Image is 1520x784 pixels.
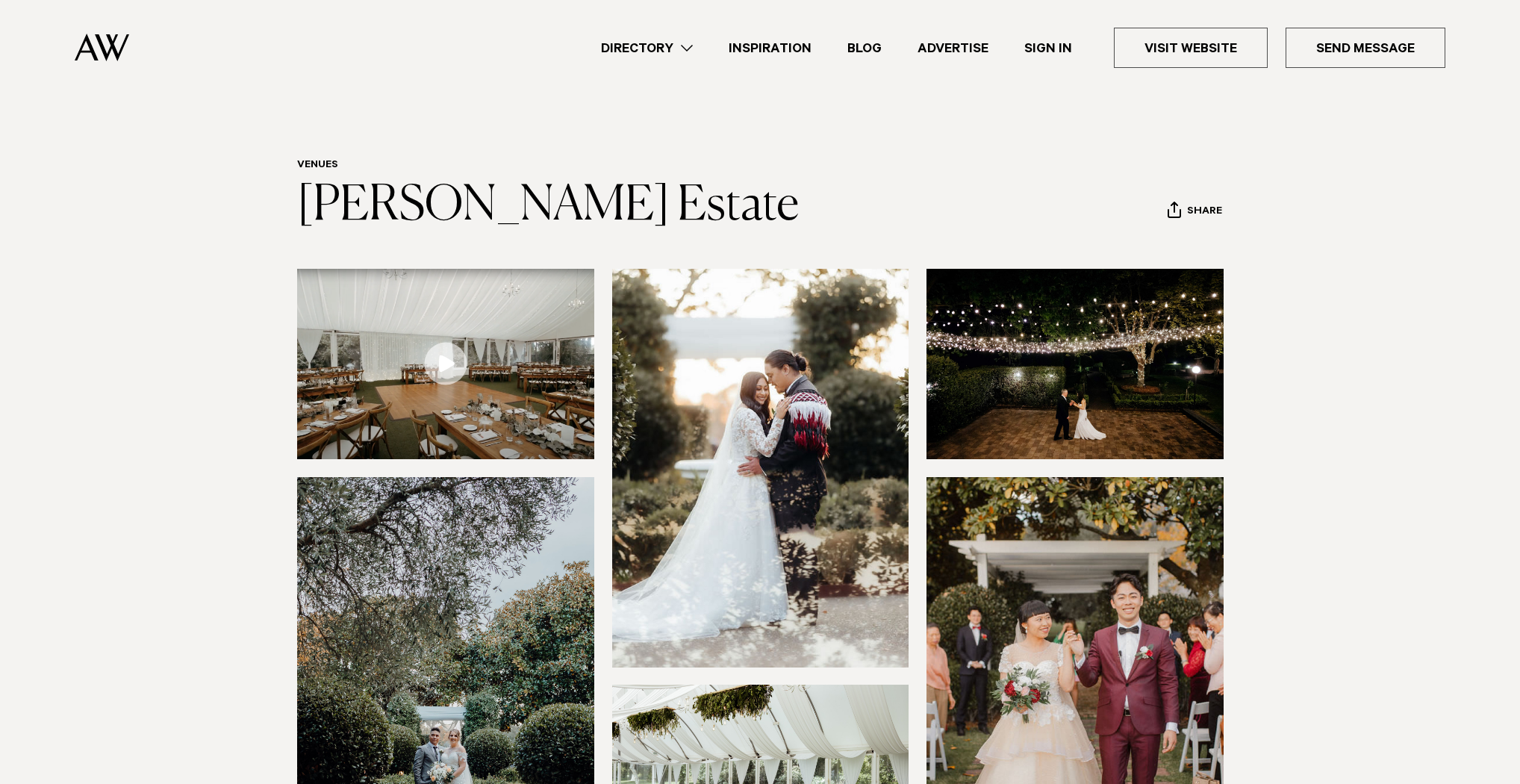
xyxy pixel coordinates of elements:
a: Visit Website [1114,28,1268,68]
a: Sign In [1006,38,1090,58]
a: Send Message [1286,28,1445,68]
a: Advertise [900,38,1006,58]
img: First dance under the stars at Allely Estate [926,269,1224,459]
a: Directory [583,38,711,58]
a: [PERSON_NAME] Estate [297,182,799,230]
span: Share [1187,205,1222,220]
a: Inspiration [711,38,829,58]
a: Blog [829,38,900,58]
img: Auckland Weddings Logo [75,34,129,61]
a: Venues [297,160,338,172]
button: Share [1167,201,1223,223]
